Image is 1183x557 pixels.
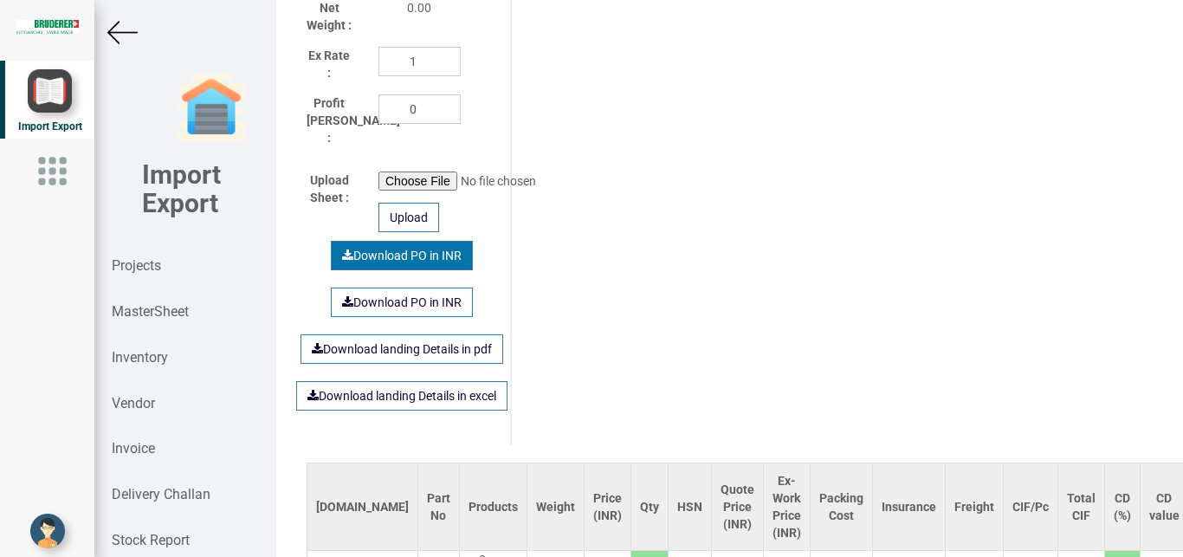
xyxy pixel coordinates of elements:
[307,94,352,146] label: Profit [PERSON_NAME] :
[872,463,945,551] th: Insurance
[112,349,168,366] strong: Inventory
[527,463,584,551] th: Weight
[1104,463,1140,551] th: CD (%)
[142,159,221,218] b: Import Export
[112,257,161,274] strong: Projects
[427,489,450,524] div: Part No
[331,288,473,317] a: Download PO in INR
[112,532,190,548] strong: Stock Report
[630,463,668,551] th: Qty
[112,395,155,411] strong: Vendor
[763,463,810,551] th: Ex-Work Price (INR)
[407,1,431,15] span: 0.00
[1057,463,1104,551] th: Total CIF
[1003,463,1057,551] th: CIF/Pc
[296,381,507,411] a: Download landing Details in excel
[307,47,352,81] label: Ex Rate :
[112,440,155,457] strong: Invoice
[307,463,417,551] th: [DOMAIN_NAME]
[177,74,246,143] img: garage-closed.png
[945,463,1003,551] th: Freight
[711,463,763,551] th: Quote Price (INR)
[469,498,518,515] div: Products
[668,463,711,551] th: HSN
[112,486,210,502] strong: Delivery Challan
[584,463,630,551] th: Price (INR)
[810,463,872,551] th: Packing Cost
[378,203,439,232] div: Upload
[307,172,352,206] label: Upload Sheet :
[112,303,189,320] strong: MasterSheet
[301,334,503,364] a: Download landing Details in pdf
[18,120,82,133] span: Import Export
[331,241,473,270] a: Download PO in INR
